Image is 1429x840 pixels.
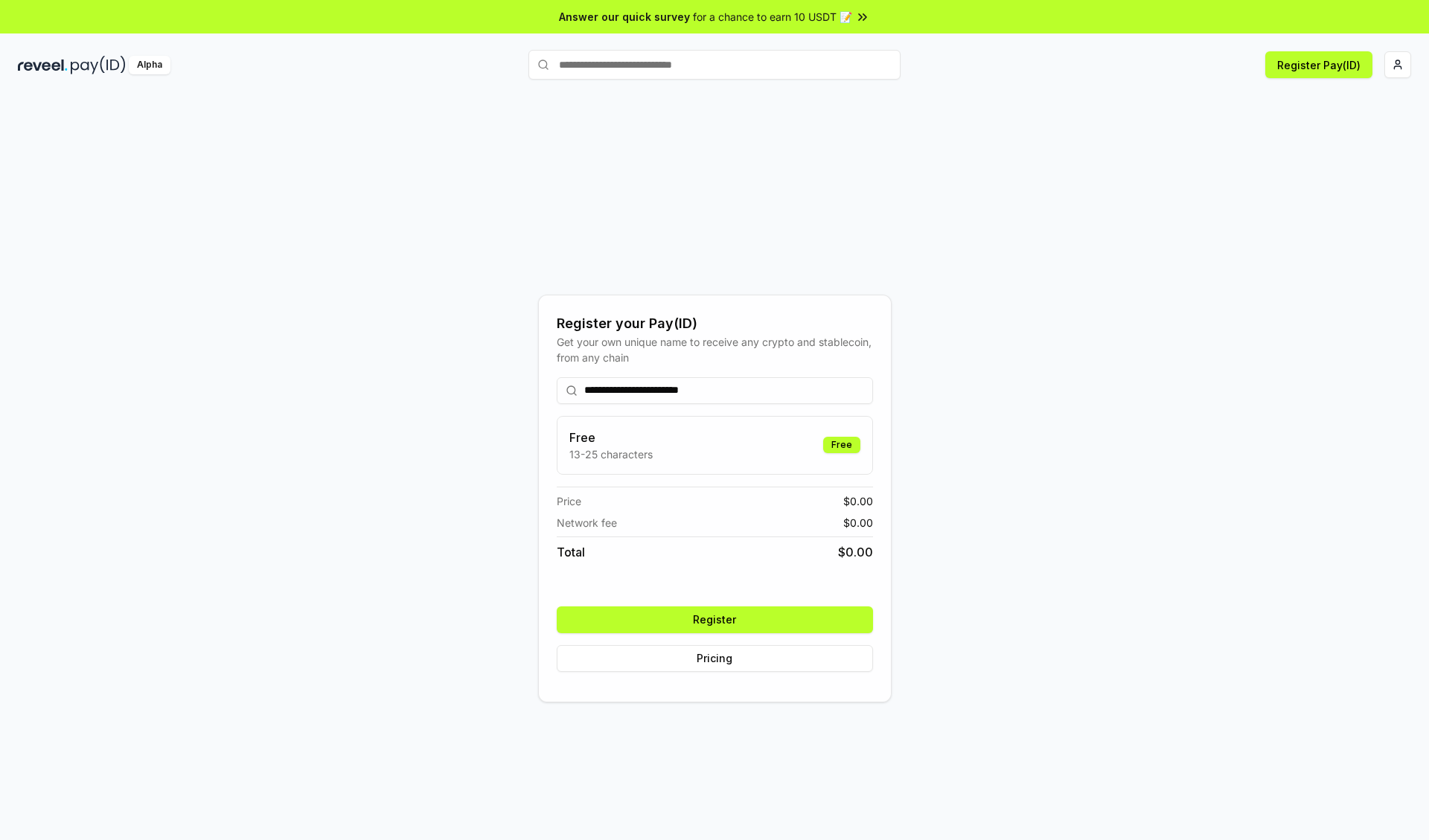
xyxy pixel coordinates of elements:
[559,9,690,25] span: Answer our quick survey
[557,334,873,365] div: Get your own unique name to receive any crypto and stablecoin, from any chain
[843,515,873,530] span: $ 0.00
[693,9,852,25] span: for a chance to earn 10 USDT 📝
[569,429,653,446] h3: Free
[71,56,126,74] img: pay_id
[557,606,873,633] button: Register
[557,493,581,509] span: Price
[843,493,873,509] span: $ 0.00
[557,515,617,530] span: Network fee
[1265,51,1372,78] button: Register Pay(ID)
[838,543,873,561] span: $ 0.00
[557,313,873,334] div: Register your Pay(ID)
[18,56,68,74] img: reveel_dark
[557,645,873,672] button: Pricing
[569,446,653,462] p: 13-25 characters
[823,437,860,453] div: Free
[129,56,170,74] div: Alpha
[557,543,585,561] span: Total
